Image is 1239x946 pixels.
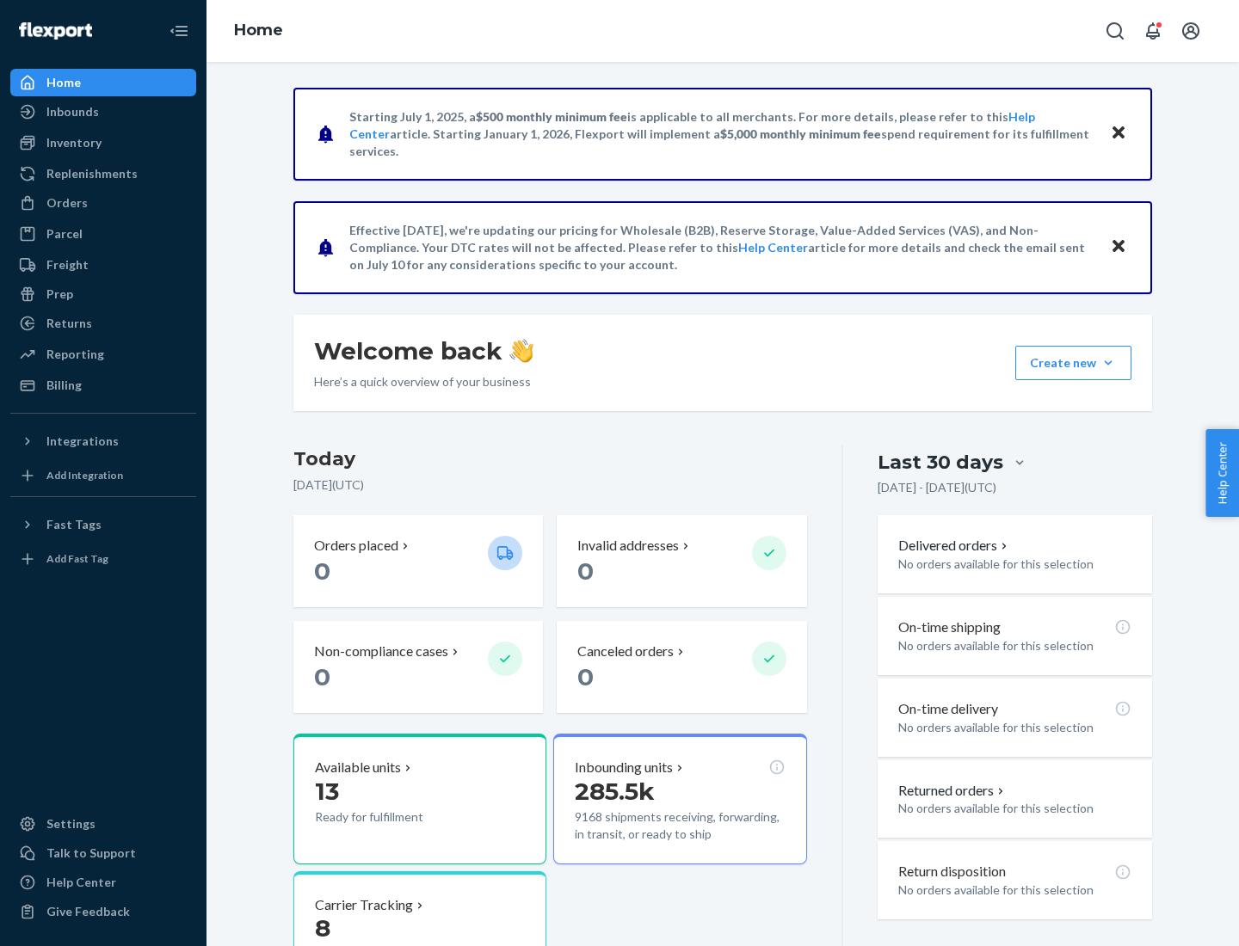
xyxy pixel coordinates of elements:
[314,373,533,390] p: Here’s a quick overview of your business
[898,617,1001,637] p: On-time shipping
[293,734,546,864] button: Available units13Ready for fulfillment
[46,845,136,862] div: Talk to Support
[898,881,1131,899] p: No orders available for this selection
[314,335,533,366] h1: Welcome back
[293,515,543,607] button: Orders placed 0
[10,280,196,308] a: Prep
[575,758,673,777] p: Inbounding units
[314,662,330,691] span: 0
[46,194,88,212] div: Orders
[46,315,92,332] div: Returns
[46,134,102,151] div: Inventory
[10,220,196,248] a: Parcel
[314,556,330,586] span: 0
[1107,121,1130,146] button: Close
[898,800,1131,817] p: No orders available for this selection
[315,777,339,806] span: 13
[557,621,806,713] button: Canceled orders 0
[10,372,196,399] a: Billing
[10,69,196,96] a: Home
[10,129,196,157] a: Inventory
[46,74,81,91] div: Home
[10,545,196,573] a: Add Fast Tag
[314,536,398,556] p: Orders placed
[577,662,594,691] span: 0
[46,165,138,182] div: Replenishments
[46,103,99,120] div: Inbounds
[575,808,785,843] p: 9168 shipments receiving, forwarding, in transit, or ready to ship
[1174,14,1208,48] button: Open account menu
[349,222,1094,273] p: Effective [DATE], we're updating our pricing for Wholesale (B2B), Reserve Storage, Value-Added Se...
[1136,14,1170,48] button: Open notifications
[898,556,1131,573] p: No orders available for this selection
[509,339,533,363] img: hand-wave emoji
[878,479,996,496] p: [DATE] - [DATE] ( UTC )
[1098,14,1132,48] button: Open Search Box
[1205,429,1239,517] button: Help Center
[10,251,196,279] a: Freight
[898,719,1131,736] p: No orders available for this selection
[162,14,196,48] button: Close Navigation
[349,108,1094,160] p: Starting July 1, 2025, a is applicable to all merchants. For more details, please refer to this a...
[293,621,543,713] button: Non-compliance cases 0
[898,862,1006,881] p: Return disposition
[293,476,807,494] p: [DATE] ( UTC )
[315,808,474,826] p: Ready for fulfillment
[315,913,330,943] span: 8
[293,445,807,473] h3: Today
[738,240,808,255] a: Help Center
[10,341,196,368] a: Reporting
[46,225,83,243] div: Parcel
[898,536,1011,556] button: Delivered orders
[10,98,196,126] a: Inbounds
[10,462,196,489] a: Add Integration
[898,781,1008,801] button: Returned orders
[476,109,627,124] span: $500 monthly minimum fee
[220,6,297,56] ol: breadcrumbs
[234,21,283,40] a: Home
[19,22,92,40] img: Flexport logo
[46,815,96,832] div: Settings
[10,839,196,867] a: Talk to Support
[10,189,196,217] a: Orders
[314,642,448,661] p: Non-compliance cases
[10,511,196,538] button: Fast Tags
[315,895,413,915] p: Carrier Tracking
[553,734,806,864] button: Inbounding units285.5k9168 shipments receiving, forwarding, in transit, or ready to ship
[46,468,123,482] div: Add Integration
[46,433,119,450] div: Integrations
[10,427,196,455] button: Integrations
[46,377,82,394] div: Billing
[46,903,130,920] div: Give Feedback
[878,449,1003,476] div: Last 30 days
[10,310,196,337] a: Returns
[46,551,108,566] div: Add Fast Tag
[575,777,655,806] span: 285.5k
[577,642,674,661] p: Canceled orders
[10,898,196,925] button: Give Feedback
[10,160,196,187] a: Replenishments
[1015,346,1131,380] button: Create new
[315,758,401,777] p: Available units
[577,556,594,586] span: 0
[46,874,116,891] div: Help Center
[46,286,73,303] div: Prep
[10,810,196,838] a: Settings
[557,515,806,607] button: Invalid addresses 0
[46,346,104,363] div: Reporting
[898,637,1131,654] p: No orders available for this selection
[577,536,679,556] p: Invalid addresses
[10,869,196,896] a: Help Center
[46,516,102,533] div: Fast Tags
[1107,235,1130,260] button: Close
[720,126,881,141] span: $5,000 monthly minimum fee
[46,256,89,273] div: Freight
[898,699,998,719] p: On-time delivery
